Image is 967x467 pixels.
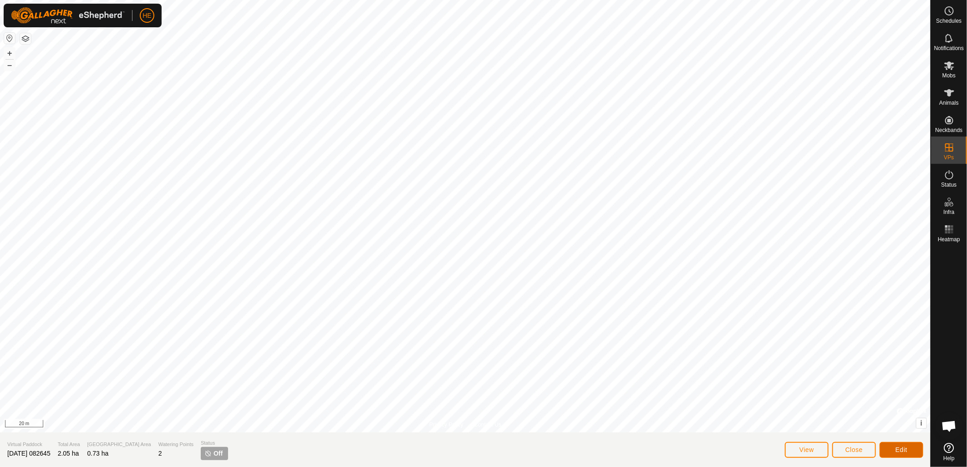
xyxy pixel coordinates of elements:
[943,209,954,215] span: Infra
[58,450,79,457] span: 2.05 ha
[429,421,463,429] a: Privacy Policy
[936,18,962,24] span: Schedules
[158,450,162,457] span: 2
[944,155,954,160] span: VPs
[7,441,51,448] span: Virtual Paddock
[4,60,15,71] button: –
[20,33,31,44] button: Map Layers
[845,446,863,453] span: Close
[942,73,956,78] span: Mobs
[896,446,907,453] span: Edit
[214,449,223,458] span: Off
[158,441,193,448] span: Watering Points
[936,412,963,440] div: Open chat
[204,450,212,457] img: turn-off
[943,456,955,461] span: Help
[785,442,829,458] button: View
[939,100,959,106] span: Animals
[4,48,15,59] button: +
[7,450,51,457] span: [DATE] 082645
[201,439,228,447] span: Status
[935,127,962,133] span: Neckbands
[87,441,151,448] span: [GEOGRAPHIC_DATA] Area
[832,442,876,458] button: Close
[880,442,923,458] button: Edit
[934,46,964,51] span: Notifications
[4,33,15,44] button: Reset Map
[474,421,501,429] a: Contact Us
[938,237,960,242] span: Heatmap
[931,439,967,465] a: Help
[799,446,814,453] span: View
[921,419,922,427] span: i
[87,450,109,457] span: 0.73 ha
[143,11,151,20] span: HE
[916,418,926,428] button: i
[941,182,957,188] span: Status
[58,441,80,448] span: Total Area
[11,7,125,24] img: Gallagher Logo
